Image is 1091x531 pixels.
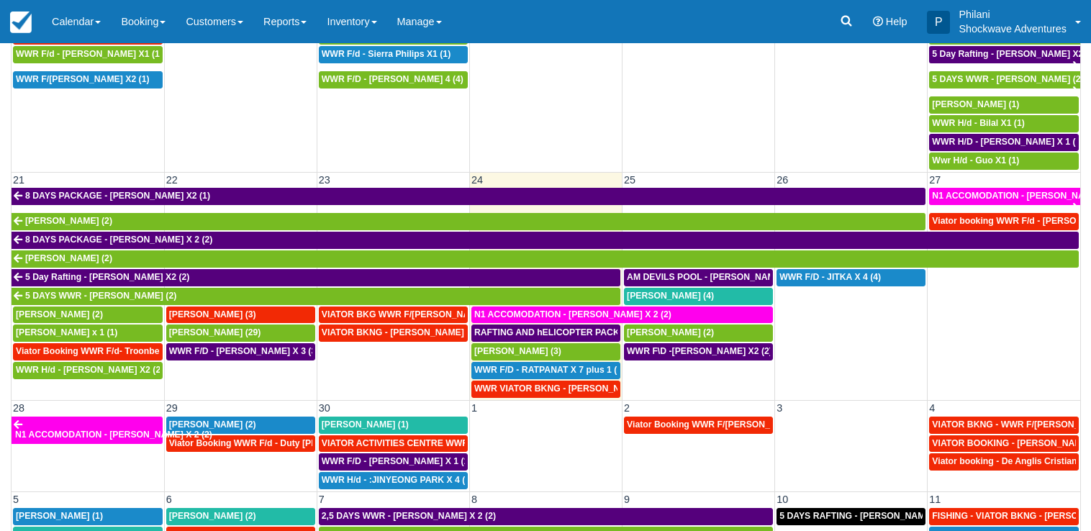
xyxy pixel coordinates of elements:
span: 29 [165,402,179,414]
span: WWR F/D - RATPANAT X 7 plus 1 (8) [474,365,625,375]
span: 23 [317,174,332,186]
span: Viator Booking WWR F/d - Duty [PERSON_NAME] 2 (2) [169,438,397,448]
a: Viator Booking WWR F/[PERSON_NAME] X 2 (2) [624,417,773,434]
span: WWR F/D - [PERSON_NAME] X 3 (3) [169,346,320,356]
span: [PERSON_NAME] (2) [169,419,256,430]
a: WWR F/D - [PERSON_NAME] X 1 (1) [319,453,468,471]
span: 24 [470,174,484,186]
a: [PERSON_NAME] (4) [624,288,773,305]
a: WWR F\D -[PERSON_NAME] X2 (2) [624,343,773,360]
span: [PERSON_NAME] (2) [169,511,256,521]
span: 5 DAYS WWR - [PERSON_NAME] (2) [25,291,176,301]
span: 8 DAYS PACKAGE - [PERSON_NAME] X2 (1) [25,191,210,201]
a: 8 DAYS PACKAGE - [PERSON_NAME] X2 (1) [12,188,925,205]
a: 5 DAYS RAFTING - [PERSON_NAME] X 2 (4) [777,508,925,525]
a: Viator Booking WWR F/d- Troonbeeckx, [PERSON_NAME] 11 (9) [13,343,163,360]
span: N1 ACCOMODATION - [PERSON_NAME] X 2 (2) [474,309,671,319]
span: 8 DAYS PACKAGE - [PERSON_NAME] X 2 (2) [25,235,212,245]
a: [PERSON_NAME] (29) [166,324,315,342]
span: WWR H/d - :JINYEONG PARK X 4 (4) [322,475,473,485]
a: WWR F/D - [PERSON_NAME] 4 (4) [319,71,468,88]
span: 6 [165,494,173,505]
a: FISHING - VIATOR BKNG - [PERSON_NAME] 2 (2) [929,508,1079,525]
span: 21 [12,174,26,186]
span: 2 [623,402,631,414]
a: [PERSON_NAME] (2) [12,250,1079,268]
span: 5 Day Rafting - [PERSON_NAME] X2 (2) [25,272,189,282]
span: 30 [317,402,332,414]
span: WWR F/[PERSON_NAME] X2 (1) [16,74,150,84]
a: VIATOR BKNG - WWR F/[PERSON_NAME] 3 (3) [929,417,1079,434]
a: 8 DAYS PACKAGE - [PERSON_NAME] X 2 (2) [12,232,1079,249]
span: [PERSON_NAME] x 1 (1) [16,327,117,337]
span: VIATOR ACTIVITIES CENTRE WWR - [PERSON_NAME] X 1 (1) [322,438,579,448]
span: VIATOR BKG WWR F/[PERSON_NAME] [PERSON_NAME] 2 (2) [322,309,583,319]
span: 3 [775,402,784,414]
a: [PERSON_NAME] (3) [166,307,315,324]
span: AM DEVILS POOL - [PERSON_NAME] X 2 (2) [627,272,812,282]
span: 10 [775,494,789,505]
a: N1 ACCOMODATION - [PERSON_NAME] X 2 (2) [929,188,1080,205]
span: Help [886,16,907,27]
a: [PERSON_NAME] (2) [12,213,925,230]
a: WWR H/d - [PERSON_NAME] X2 (2) [13,362,163,379]
a: WWR F/d - Sierra Philips X1 (1) [319,46,468,63]
span: WWR H/D - [PERSON_NAME] X 1 (1) [932,137,1083,147]
a: [PERSON_NAME] (2) [624,324,773,342]
span: [PERSON_NAME] (2) [25,253,112,263]
a: WWR F/D - RATPANAT X 7 plus 1 (8) [471,362,620,379]
span: [PERSON_NAME] (2) [16,309,103,319]
a: 5 DAYS WWR - [PERSON_NAME] (2) [929,71,1080,88]
span: 28 [12,402,26,414]
a: 5 DAYS WWR - [PERSON_NAME] (2) [12,288,620,305]
span: 2,5 DAYS WWR - [PERSON_NAME] X 2 (2) [322,511,496,521]
span: Viator Booking WWR F/d- Troonbeeckx, [PERSON_NAME] 11 (9) [16,346,284,356]
a: [PERSON_NAME] (2) [166,417,315,434]
span: [PERSON_NAME] (1) [322,419,409,430]
a: N1 ACCOMODATION - [PERSON_NAME] X 2 (2) [12,417,163,444]
span: VIATOR BKNG - [PERSON_NAME] 2 (2) [322,327,485,337]
span: 25 [623,174,637,186]
span: [PERSON_NAME] (4) [627,291,714,301]
a: 5 Day Rafting - [PERSON_NAME] X2 (2) [12,269,620,286]
a: VIATOR ACTIVITIES CENTRE WWR - [PERSON_NAME] X 1 (1) [319,435,468,453]
span: WWR VIATOR BKNG - [PERSON_NAME] 2 (2) [474,383,663,394]
span: 8 [470,494,479,505]
span: WWR H/d - [PERSON_NAME] X2 (2) [16,365,163,375]
a: WWR H/d - :JINYEONG PARK X 4 (4) [319,472,468,489]
a: Viator booking - De Anglis Cristiano X1 (1) [929,453,1079,471]
a: WWR VIATOR BKNG - [PERSON_NAME] 2 (2) [471,381,620,398]
span: Wwr H/d - Guo X1 (1) [932,155,1019,165]
a: N1 ACCOMODATION - [PERSON_NAME] X 2 (2) [471,307,773,324]
span: WWR F/d - Sierra Philips X1 (1) [322,49,451,59]
span: WWR F\D -[PERSON_NAME] X2 (2) [627,346,772,356]
a: Viator booking WWR F/d - [PERSON_NAME] 3 (3) [929,213,1079,230]
span: [PERSON_NAME] (1) [932,99,1019,109]
span: [PERSON_NAME] (29) [169,327,261,337]
span: N1 ACCOMODATION - [PERSON_NAME] X 2 (2) [15,430,212,440]
a: [PERSON_NAME] (1) [319,417,468,434]
span: [PERSON_NAME] (1) [16,511,103,521]
span: WWR F/D - [PERSON_NAME] 4 (4) [322,74,463,84]
span: 26 [775,174,789,186]
div: P [927,11,950,34]
span: 22 [165,174,179,186]
a: WWR F/d - [PERSON_NAME] X1 (1) [13,46,163,63]
a: WWR H/D - [PERSON_NAME] X 1 (1) [929,134,1079,151]
span: [PERSON_NAME] (3) [169,309,256,319]
a: AM DEVILS POOL - [PERSON_NAME] X 2 (2) [624,269,773,286]
span: 5 [12,494,20,505]
span: 4 [928,402,936,414]
i: Help [873,17,883,27]
img: checkfront-main-nav-mini-logo.png [10,12,32,33]
a: VIATOR BKG WWR F/[PERSON_NAME] [PERSON_NAME] 2 (2) [319,307,468,324]
span: 9 [623,494,631,505]
span: WWR F/D - [PERSON_NAME] X 1 (1) [322,456,472,466]
span: WWR H/d - Bilal X1 (1) [932,118,1024,128]
p: Shockwave Adventures [959,22,1067,36]
a: 5 Day Rafting - [PERSON_NAME] X2 (2) [929,46,1080,63]
a: [PERSON_NAME] (1) [13,508,163,525]
a: WWR F/[PERSON_NAME] X2 (1) [13,71,163,88]
span: WWR F/d - [PERSON_NAME] X1 (1) [16,49,163,59]
span: [PERSON_NAME] (3) [474,346,561,356]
